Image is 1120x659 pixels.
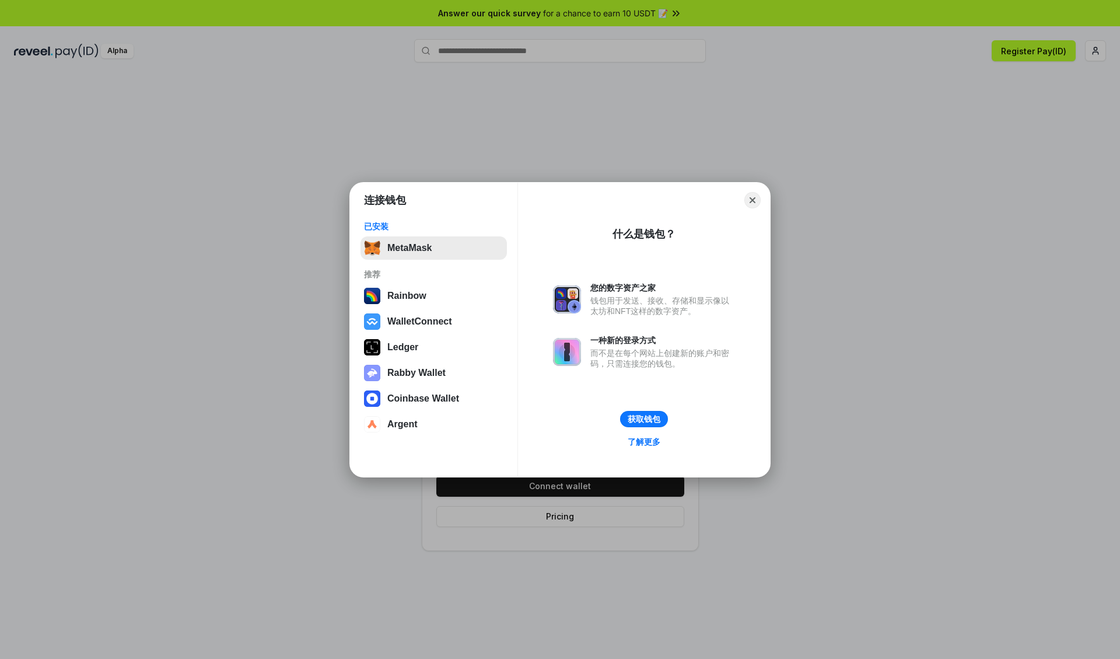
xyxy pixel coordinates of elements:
[387,316,452,327] div: WalletConnect
[387,393,459,404] div: Coinbase Wallet
[360,336,507,359] button: Ledger
[364,193,406,207] h1: 连接钱包
[364,365,380,381] img: svg+xml,%3Csvg%20xmlns%3D%22http%3A%2F%2Fwww.w3.org%2F2000%2Fsvg%22%20fill%3D%22none%22%20viewBox...
[364,390,380,407] img: svg+xml,%3Csvg%20width%3D%2228%22%20height%3D%2228%22%20viewBox%3D%220%200%2028%2028%22%20fill%3D...
[364,313,380,330] img: svg+xml,%3Csvg%20width%3D%2228%22%20height%3D%2228%22%20viewBox%3D%220%200%2028%2028%22%20fill%3D...
[360,284,507,308] button: Rainbow
[364,240,380,256] img: svg+xml,%3Csvg%20fill%3D%22none%22%20height%3D%2233%22%20viewBox%3D%220%200%2035%2033%22%20width%...
[553,285,581,313] img: svg+xml,%3Csvg%20xmlns%3D%22http%3A%2F%2Fwww.w3.org%2F2000%2Fsvg%22%20fill%3D%22none%22%20viewBox...
[364,288,380,304] img: svg+xml,%3Csvg%20width%3D%22120%22%20height%3D%22120%22%20viewBox%3D%220%200%20120%20120%22%20fil...
[553,338,581,366] img: svg+xml,%3Csvg%20xmlns%3D%22http%3A%2F%2Fwww.w3.org%2F2000%2Fsvg%22%20fill%3D%22none%22%20viewBox...
[590,348,735,369] div: 而不是在每个网站上创建新的账户和密码，只需连接您的钱包。
[364,416,380,433] img: svg+xml,%3Csvg%20width%3D%2228%22%20height%3D%2228%22%20viewBox%3D%220%200%2028%2028%22%20fill%3D...
[387,368,446,378] div: Rabby Wallet
[590,283,735,293] div: 您的数字资产之家
[364,221,503,232] div: 已安装
[387,342,418,353] div: Ledger
[360,361,507,385] button: Rabby Wallet
[360,310,507,333] button: WalletConnect
[387,419,418,430] div: Argent
[360,236,507,260] button: MetaMask
[364,339,380,355] img: svg+xml,%3Csvg%20xmlns%3D%22http%3A%2F%2Fwww.w3.org%2F2000%2Fsvg%22%20width%3D%2228%22%20height%3...
[590,295,735,316] div: 钱包用于发送、接收、存储和显示像以太坊和NFT这样的数字资产。
[360,387,507,410] button: Coinbase Wallet
[364,269,503,280] div: 推荐
[744,192,761,208] button: Close
[387,291,426,301] div: Rainbow
[612,227,675,241] div: 什么是钱包？
[628,437,660,447] div: 了解更多
[621,434,667,449] a: 了解更多
[360,413,507,436] button: Argent
[620,411,668,427] button: 获取钱包
[387,243,432,253] div: MetaMask
[628,414,660,424] div: 获取钱包
[590,335,735,346] div: 一种新的登录方式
